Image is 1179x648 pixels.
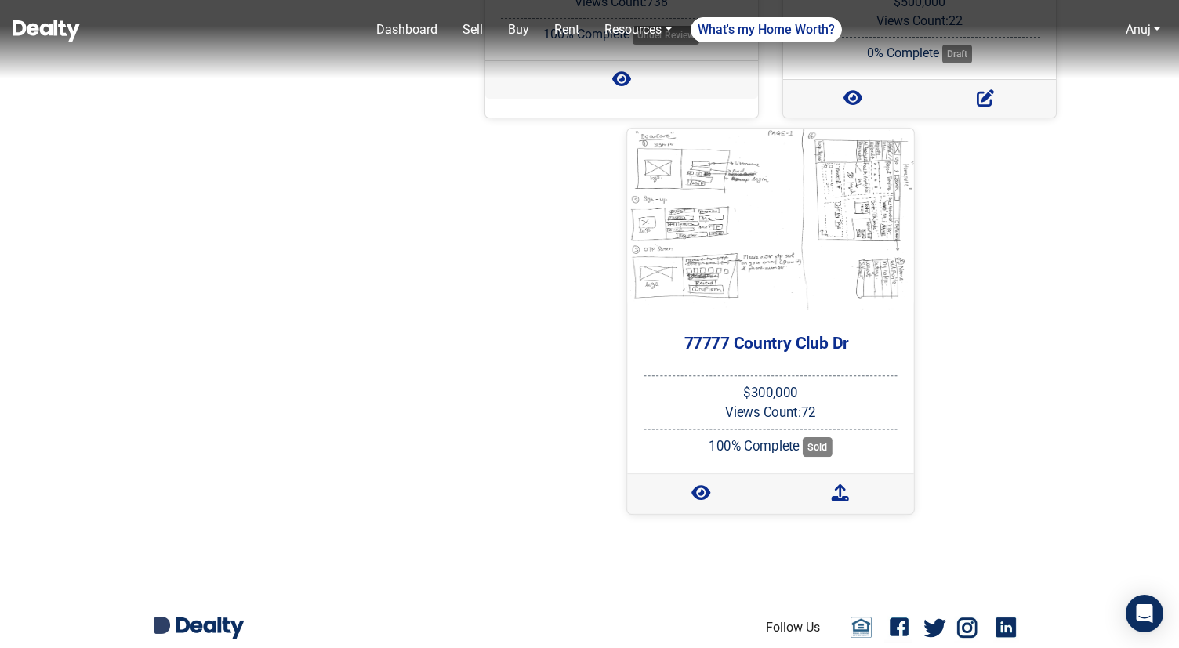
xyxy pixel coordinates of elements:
[644,403,897,422] div: Views Count: 72
[548,14,586,45] a: Rent
[176,617,244,639] img: Dealty
[627,129,913,310] img: RackMultipart20250414-8-8c4kzs.jpg
[691,17,842,42] a: What's my Home Worth?
[154,617,170,634] img: Dealty D
[1126,22,1151,37] a: Anuj
[502,14,535,45] a: Buy
[884,612,916,643] a: Facebook
[923,612,946,643] a: Twitter
[598,14,677,45] a: Resources
[456,14,489,45] a: Sell
[743,385,797,400] span: $300,000
[635,333,897,353] h5: 77777 Country Club Dr
[803,437,833,457] span: Sold
[993,612,1025,643] a: Linkedin
[644,436,897,457] div: 100% Complete
[370,14,444,45] a: Dashboard
[766,618,820,637] li: Follow Us
[1119,14,1166,45] a: Anuj
[845,616,876,639] a: Email
[1126,595,1163,632] div: Open Intercom Messenger
[13,20,80,42] img: Dealty - Buy, Sell & Rent Homes
[954,612,985,643] a: Instagram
